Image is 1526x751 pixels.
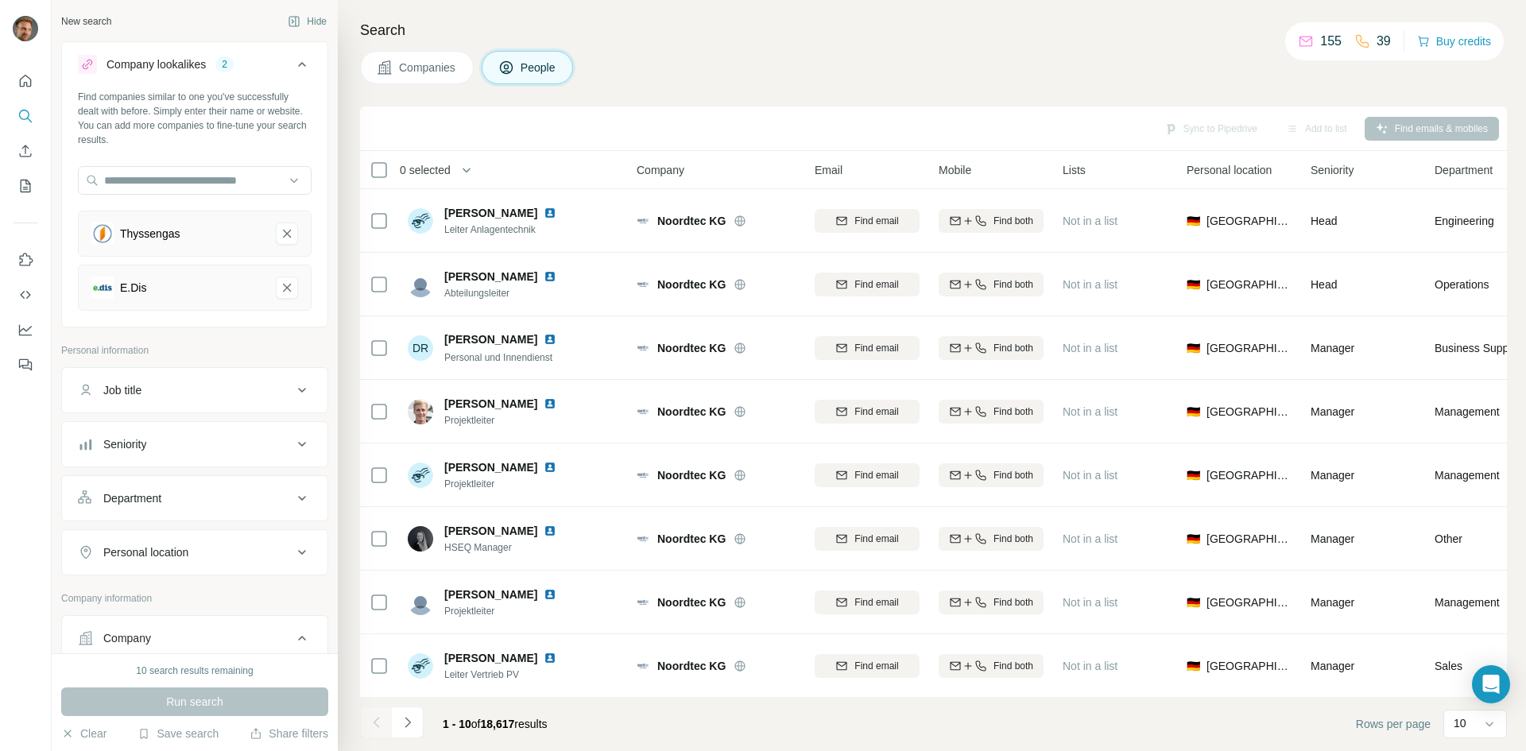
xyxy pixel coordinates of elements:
span: 🇩🇪 [1187,277,1200,292]
span: Rows per page [1356,716,1431,732]
div: 2 [215,57,234,72]
button: Share filters [250,726,328,741]
span: Noordtec KG [657,213,726,229]
div: Seniority [103,436,146,452]
img: Logo of Noordtec KG [637,596,649,609]
span: Mobile [939,162,971,178]
button: E.Dis-remove-button [276,277,298,299]
span: 18,617 [481,718,515,730]
span: Find email [854,405,898,419]
span: Noordtec KG [657,531,726,547]
span: Projektleiter [444,477,575,491]
button: Find both [939,400,1044,424]
span: Not in a list [1063,278,1117,291]
button: Find both [939,336,1044,360]
button: Find both [939,654,1044,678]
button: Find email [815,400,920,424]
span: 🇩🇪 [1187,404,1200,420]
span: Find email [854,659,898,673]
img: LinkedIn logo [544,397,556,410]
button: Find email [815,527,920,551]
span: Companies [399,60,457,75]
img: LinkedIn logo [544,207,556,219]
div: Company lookalikes [107,56,206,72]
div: Department [103,490,161,506]
img: Logo of Noordtec KG [637,405,649,418]
p: 10 [1454,715,1466,731]
button: Find both [939,527,1044,551]
span: People [521,60,557,75]
span: Find both [993,595,1033,610]
button: Navigate to next page [392,706,424,738]
img: Avatar [408,653,433,679]
button: Find email [815,590,920,614]
p: Personal information [61,343,328,358]
button: Find email [815,654,920,678]
span: Business Support [1435,340,1522,356]
p: Company information [61,591,328,606]
span: Personal location [1187,162,1272,178]
button: Dashboard [13,315,38,344]
span: 🇩🇪 [1187,467,1200,483]
img: Avatar [408,526,433,552]
img: LinkedIn logo [544,461,556,474]
button: Seniority [62,425,327,463]
span: Find email [854,214,898,228]
button: Use Surfe on LinkedIn [13,246,38,274]
button: Find email [815,209,920,233]
span: Projektleiter [444,604,575,618]
span: Find email [854,595,898,610]
span: Sales [1435,658,1462,674]
span: Noordtec KG [657,404,726,420]
button: Feedback [13,350,38,379]
div: New search [61,14,111,29]
button: Save search [137,726,219,741]
img: LinkedIn logo [544,588,556,601]
img: Logo of Noordtec KG [637,342,649,354]
div: Personal location [103,544,188,560]
span: Noordtec KG [657,340,726,356]
button: Company lookalikes2 [62,45,327,90]
span: 1 - 10 [443,718,471,730]
span: Leiter Vertrieb PV [444,668,575,682]
p: 155 [1320,32,1342,51]
span: Noordtec KG [657,277,726,292]
span: Not in a list [1063,469,1117,482]
span: 🇩🇪 [1187,658,1200,674]
span: [GEOGRAPHIC_DATA] [1206,531,1292,547]
span: Not in a list [1063,405,1117,418]
span: Noordtec KG [657,658,726,674]
button: Buy credits [1417,30,1491,52]
button: Department [62,479,327,517]
div: E.Dis [120,280,146,296]
span: Management [1435,467,1500,483]
span: Find both [993,277,1033,292]
span: Head [1311,278,1337,291]
span: Find email [854,277,898,292]
img: LinkedIn logo [544,270,556,283]
div: Find companies similar to one you've successfully dealt with before. Simply enter their name or w... [78,90,312,147]
span: Manager [1311,405,1354,418]
img: LinkedIn logo [544,525,556,537]
span: Find email [854,468,898,482]
span: [PERSON_NAME] [444,586,537,602]
span: Engineering [1435,213,1494,229]
span: Seniority [1311,162,1354,178]
img: Avatar [408,399,433,424]
button: Find both [939,590,1044,614]
button: Find email [815,336,920,360]
span: 🇩🇪 [1187,213,1200,229]
span: [GEOGRAPHIC_DATA] [1206,594,1292,610]
button: Clear [61,726,107,741]
span: Email [815,162,842,178]
span: Find both [993,405,1033,419]
span: Find both [993,532,1033,546]
button: Find email [815,273,920,296]
img: Logo of Noordtec KG [637,532,649,545]
span: Not in a list [1063,660,1117,672]
div: Thyssengas [120,226,180,242]
button: Find email [815,463,920,487]
div: 10 search results remaining [136,664,253,678]
span: Lists [1063,162,1086,178]
span: [GEOGRAPHIC_DATA] [1206,467,1292,483]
